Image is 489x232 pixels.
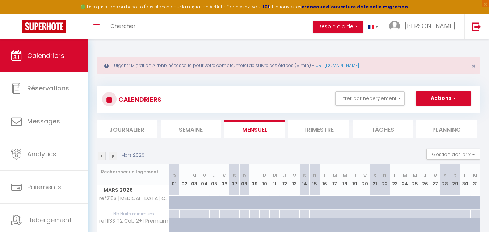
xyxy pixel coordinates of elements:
[101,165,165,178] input: Rechercher un logement...
[416,91,471,106] button: Actions
[27,84,69,93] span: Réservations
[27,215,72,224] span: Hébergement
[350,164,360,196] th: 19
[202,172,207,179] abbr: M
[353,172,356,179] abbr: J
[314,62,359,68] a: [URL][DOMAIN_NAME]
[394,172,396,179] abbr: L
[97,210,169,218] span: Nb Nuits minimum
[473,172,477,179] abbr: M
[97,120,157,138] li: Journalier
[224,120,285,138] li: Mensuel
[464,172,466,179] abbr: L
[105,14,141,39] a: Chercher
[300,164,310,196] th: 14
[98,218,168,224] span: ref113S T2 Cab 2+1 Premium
[423,172,426,179] abbr: J
[434,172,437,179] abbr: V
[303,172,306,179] abbr: S
[420,164,430,196] th: 26
[97,57,480,74] div: Urgent : Migration Airbnb nécessaire pour votre compte, merci de suivre ces étapes (5 min) -
[403,172,407,179] abbr: M
[249,164,260,196] th: 09
[373,172,376,179] abbr: S
[353,120,413,138] li: Tâches
[263,4,269,10] a: ICI
[27,182,61,191] span: Paiements
[262,172,267,179] abbr: M
[453,172,457,179] abbr: D
[470,164,480,196] th: 31
[183,172,185,179] abbr: L
[288,120,349,138] li: Trimestre
[199,164,210,196] th: 04
[360,164,370,196] th: 20
[363,172,367,179] abbr: V
[310,164,320,196] th: 15
[273,172,277,179] abbr: M
[27,149,56,159] span: Analytics
[333,172,337,179] abbr: M
[330,164,340,196] th: 17
[472,62,476,71] span: ×
[472,22,481,31] img: logout
[121,152,144,159] p: Mars 2026
[413,172,417,179] abbr: M
[27,51,64,60] span: Calendriers
[426,149,480,160] button: Gestion des prix
[110,22,135,30] span: Chercher
[405,21,455,30] span: [PERSON_NAME]
[27,117,60,126] span: Messages
[22,20,66,33] img: Super Booking
[243,172,246,179] abbr: D
[302,4,408,10] a: créneaux d'ouverture de la salle migration
[335,91,405,106] button: Filtrer par hébergement
[240,164,250,196] th: 08
[320,164,330,196] th: 16
[290,164,300,196] th: 13
[283,172,286,179] abbr: J
[219,164,229,196] th: 06
[384,14,464,39] a: ... [PERSON_NAME]
[233,172,236,179] abbr: S
[324,172,326,179] abbr: L
[313,21,363,33] button: Besoin d'aide ?
[440,164,450,196] th: 28
[98,196,170,201] span: ref215S [MEDICAL_DATA] Cab 4+2 Confort
[293,172,296,179] abbr: V
[117,91,161,107] h3: CALENDRIERS
[209,164,219,196] th: 05
[97,185,169,195] span: Mars 2026
[270,164,280,196] th: 11
[279,164,290,196] th: 12
[229,164,240,196] th: 07
[380,164,390,196] th: 22
[172,172,176,179] abbr: D
[416,120,477,138] li: Planning
[430,164,440,196] th: 27
[383,172,387,179] abbr: D
[390,164,400,196] th: 23
[472,63,476,69] button: Close
[343,172,347,179] abbr: M
[340,164,350,196] th: 18
[370,164,380,196] th: 21
[213,172,216,179] abbr: J
[260,164,270,196] th: 10
[313,172,316,179] abbr: D
[179,164,189,196] th: 02
[169,164,180,196] th: 01
[189,164,199,196] th: 03
[223,172,226,179] abbr: V
[192,172,197,179] abbr: M
[400,164,410,196] th: 24
[410,164,420,196] th: 25
[389,21,400,31] img: ...
[460,164,470,196] th: 30
[161,120,221,138] li: Semaine
[450,164,460,196] th: 29
[443,172,447,179] abbr: S
[253,172,256,179] abbr: L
